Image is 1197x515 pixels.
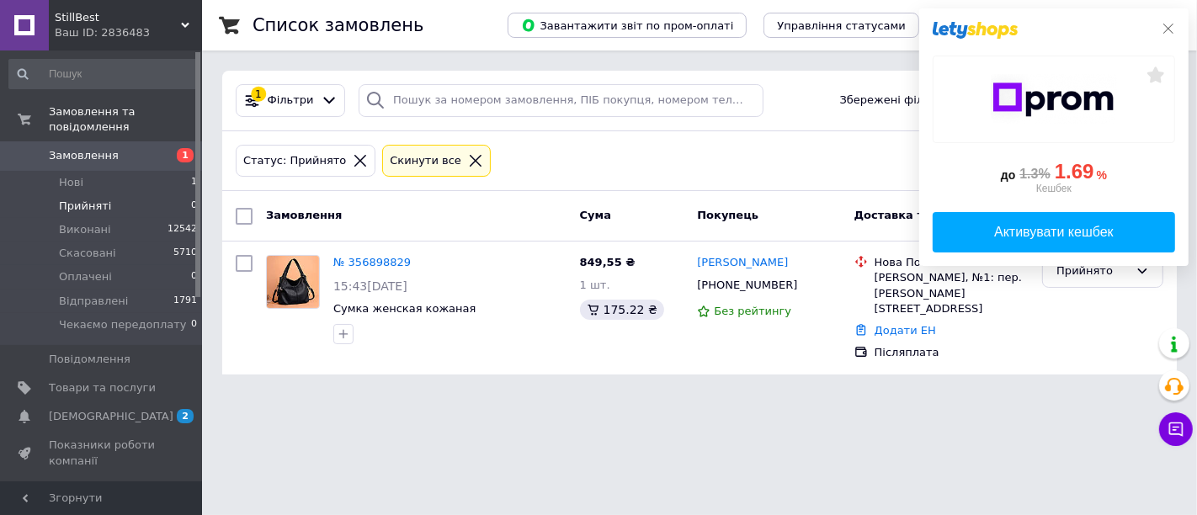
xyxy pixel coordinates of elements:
span: Показники роботи компанії [49,438,156,468]
span: Замовлення та повідомлення [49,104,202,135]
span: Повідомлення [49,352,130,367]
div: Cкинути все [386,152,465,170]
div: Нова Пошта [875,255,1029,270]
button: Управління статусами [763,13,919,38]
span: 5710 [173,246,197,261]
h1: Список замовлень [253,15,423,35]
span: Нові [59,175,83,190]
span: 0 [191,269,197,284]
input: Пошук за номером замовлення, ПІБ покупця, номером телефону, Email, номером накладної [359,84,763,117]
div: 1 [251,87,266,102]
span: 0 [191,317,197,332]
span: 1 [191,175,197,190]
span: Чекаємо передоплату [59,317,187,332]
span: Замовлення [266,209,342,221]
span: Без рейтингу [714,305,791,317]
a: Фото товару [266,255,320,309]
a: [PERSON_NAME] [697,255,788,271]
span: Прийняті [59,199,111,214]
a: Додати ЕН [875,324,936,337]
span: [DEMOGRAPHIC_DATA] [49,409,173,424]
span: 1 [177,148,194,162]
span: 849,55 ₴ [580,256,636,268]
div: Ваш ID: 2836483 [55,25,202,40]
span: Виконані [59,222,111,237]
span: Cума [580,209,611,221]
span: Товари та послуги [49,380,156,396]
a: Сумка женская кожаная [333,302,476,315]
div: Статус: Прийнято [240,152,349,170]
span: Фільтри [268,93,314,109]
span: 15:43[DATE] [333,279,407,293]
span: 0 [191,199,197,214]
img: Фото товару [267,256,319,308]
span: 1 шт. [580,279,610,291]
div: Прийнято [1056,263,1129,280]
span: Оплачені [59,269,112,284]
span: 2 [177,409,194,423]
div: [PERSON_NAME], №1: пер. [PERSON_NAME][STREET_ADDRESS] [875,270,1029,316]
span: Відправлені [59,294,128,309]
span: Покупець [697,209,758,221]
span: [PHONE_NUMBER] [697,279,797,291]
span: Скасовані [59,246,116,261]
span: 1791 [173,294,197,309]
span: Завантажити звіт по пром-оплаті [521,18,733,33]
span: Доставка та оплата [854,209,979,221]
div: 175.22 ₴ [580,300,664,320]
span: StillBest [55,10,181,25]
span: Збережені фільтри: [840,93,955,109]
input: Пошук [8,59,199,89]
span: 12542 [168,222,197,237]
div: Післяплата [875,345,1029,360]
a: № 356898829 [333,256,411,268]
span: Замовлення [49,148,119,163]
span: Управління статусами [777,19,906,32]
button: Завантажити звіт по пром-оплаті [508,13,747,38]
button: Чат з покупцем [1159,412,1193,446]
